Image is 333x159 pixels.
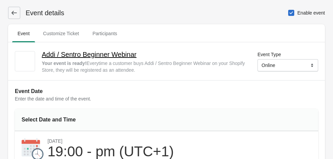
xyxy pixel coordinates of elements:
[42,49,247,60] h2: Addi / Sentro Beginner Webinar
[22,116,109,124] div: Select Date and Time
[48,144,174,159] div: 19:00 - pm (UTC+1)
[87,27,122,40] span: Participants
[12,27,35,40] span: Event
[297,9,325,16] span: Enable event
[15,96,91,101] span: Enter the date and time of the event.
[38,27,85,40] span: Customize Ticket
[42,61,87,66] strong: Your event is ready !
[20,8,64,18] h1: Event details
[42,60,247,73] div: Everytime a customer buys Addi / Sentro Beginner Webinar on your Shopify Store, they will be regi...
[48,138,174,144] div: [DATE]
[15,87,318,95] h2: Event Date
[258,51,281,58] label: Event Type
